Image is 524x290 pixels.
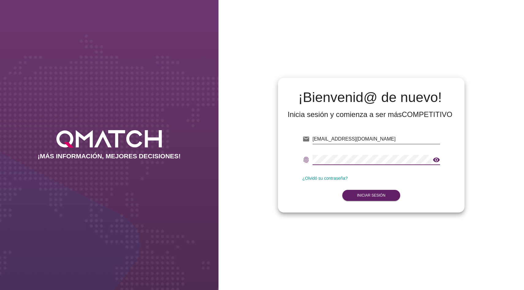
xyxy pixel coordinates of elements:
[402,110,452,119] strong: COMPETITIVO
[342,190,400,201] button: Iniciar Sesión
[302,156,310,164] i: fingerprint
[302,135,310,143] i: email
[313,134,440,144] input: E-mail
[288,110,453,119] div: Inicia sesión y comienza a ser más
[357,193,385,198] strong: Iniciar Sesión
[288,90,453,105] h2: ¡Bienvenid@ de nuevo!
[433,156,440,164] i: visibility
[302,176,348,181] a: ¿Olvidó su contraseña?
[38,153,181,160] h2: ¡MÁS INFORMACIÓN, MEJORES DECISIONES!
